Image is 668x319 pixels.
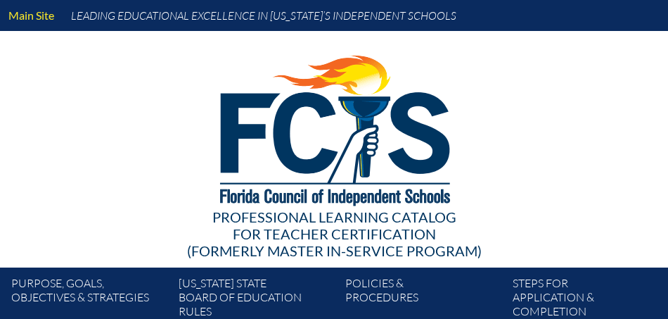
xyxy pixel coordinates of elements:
img: FCISlogo221.eps [189,31,480,223]
div: Professional Learning Catalog (formerly Master In-service Program) [23,208,645,259]
a: Main Site [3,6,60,25]
span: for Teacher Certification [233,225,436,242]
